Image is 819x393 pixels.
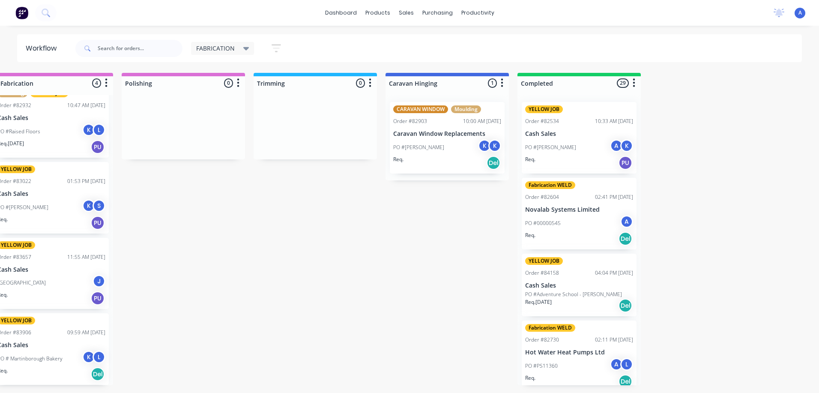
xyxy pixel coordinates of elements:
span: FABRICATION [196,44,235,53]
div: Del [619,232,632,246]
div: YELLOW JOBOrder #8253410:33 AM [DATE]Cash SalesPO #[PERSON_NAME]AKReq.PU [522,102,637,174]
div: L [93,351,105,363]
div: K [82,199,95,212]
div: YELLOW JOB [525,257,563,265]
div: Order #82903 [393,117,427,125]
div: YELLOW JOBOrder #8415804:04 PM [DATE]Cash SalesPO #Adventure School - [PERSON_NAME]Req.[DATE]Del [522,254,637,317]
div: 01:53 PM [DATE] [67,177,105,185]
div: Del [91,367,105,381]
div: Del [619,299,632,312]
div: 11:55 AM [DATE] [67,253,105,261]
div: Order #82534 [525,117,559,125]
p: Caravan Window Replacements [393,130,501,138]
div: 10:33 AM [DATE] [595,117,633,125]
div: 02:41 PM [DATE] [595,193,633,201]
div: 09:59 AM [DATE] [67,329,105,336]
div: Fabrication WELDOrder #8260402:41 PM [DATE]Novalab Systems LimitedPO #00000545AReq.Del [522,178,637,249]
div: sales [395,6,418,19]
div: A [610,139,623,152]
div: 02:11 PM [DATE] [595,336,633,344]
div: CARAVAN WINDOW [393,105,448,113]
p: Novalab Systems Limited [525,206,633,213]
img: Factory [15,6,28,19]
div: K [620,139,633,152]
div: Del [487,156,500,170]
div: Order #82730 [525,336,559,344]
p: PO #00000545 [525,219,561,227]
p: Req. [525,156,535,163]
p: Req. [525,231,535,239]
div: PU [91,140,105,154]
input: Search for orders... [98,40,182,57]
div: Fabrication WELDOrder #8273002:11 PM [DATE]Hot Water Heat Pumps LtdPO #PS11360ALReq.Del [522,321,637,392]
p: Cash Sales [525,130,633,138]
div: PU [91,291,105,305]
div: A [610,358,623,371]
div: Fabrication WELD [525,324,575,332]
div: purchasing [418,6,457,19]
div: Order #82604 [525,193,559,201]
div: Order #84158 [525,269,559,277]
div: L [93,123,105,136]
p: PO #Adventure School - [PERSON_NAME] [525,291,622,298]
div: Workflow [26,43,61,54]
div: PU [91,216,105,230]
p: PO #[PERSON_NAME] [525,144,576,151]
p: Req. [DATE] [525,298,552,306]
div: J [93,275,105,288]
div: 10:47 AM [DATE] [67,102,105,109]
div: K [82,123,95,136]
div: K [478,139,491,152]
div: S [93,199,105,212]
div: productivity [457,6,499,19]
p: Cash Sales [525,282,633,289]
div: products [361,6,395,19]
p: PO #[PERSON_NAME] [393,144,444,151]
div: K [82,351,95,363]
div: CARAVAN WINDOWMouldingOrder #8290310:00 AM [DATE]Caravan Window ReplacementsPO #[PERSON_NAME]KKRe... [390,102,505,174]
p: Hot Water Heat Pumps Ltd [525,349,633,356]
div: A [620,215,633,228]
div: 04:04 PM [DATE] [595,269,633,277]
div: Moulding [451,105,481,113]
div: YELLOW JOB [525,105,563,113]
p: Req. [393,156,404,163]
p: Req. [525,374,535,382]
div: L [620,358,633,371]
a: dashboard [321,6,361,19]
div: K [488,139,501,152]
div: PU [619,156,632,170]
p: PO #PS11360 [525,362,558,370]
div: 10:00 AM [DATE] [463,117,501,125]
div: Fabrication WELD [525,181,575,189]
span: A [798,9,802,17]
div: Del [619,375,632,388]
